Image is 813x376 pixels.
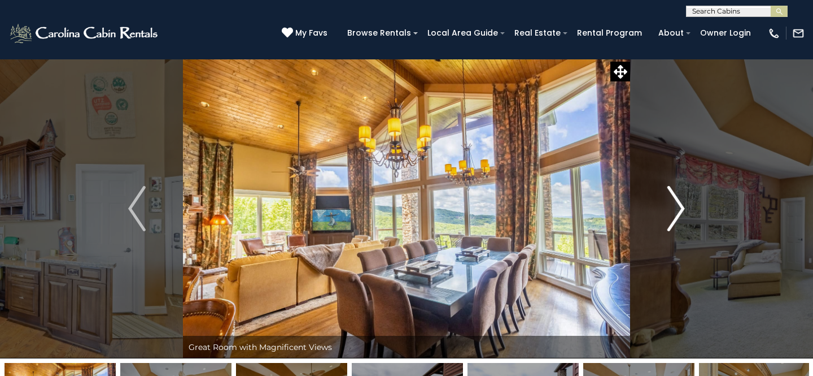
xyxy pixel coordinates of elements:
[792,27,805,40] img: mail-regular-white.png
[91,59,183,358] button: Previous
[422,24,504,42] a: Local Area Guide
[667,186,684,231] img: arrow
[295,27,327,39] span: My Favs
[128,186,145,231] img: arrow
[630,59,722,358] button: Next
[768,27,780,40] img: phone-regular-white.png
[509,24,566,42] a: Real Estate
[653,24,689,42] a: About
[694,24,757,42] a: Owner Login
[282,27,330,40] a: My Favs
[183,336,630,358] div: Great Room with Magnificent Views
[342,24,417,42] a: Browse Rentals
[571,24,648,42] a: Rental Program
[8,22,161,45] img: White-1-2.png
